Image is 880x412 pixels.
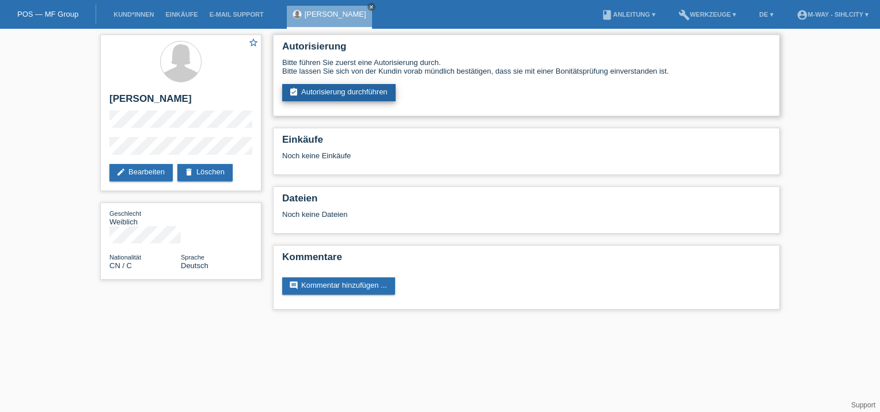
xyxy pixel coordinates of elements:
a: E-Mail Support [204,11,270,18]
a: POS — MF Group [17,10,78,18]
a: star_border [248,37,259,49]
i: star_border [248,37,259,48]
a: DE ▾ [753,11,779,18]
span: Nationalität [109,254,141,261]
span: Geschlecht [109,210,141,217]
h2: Autorisierung [282,41,771,58]
a: editBearbeiten [109,164,173,181]
span: Deutsch [181,261,208,270]
a: assignment_turned_inAutorisierung durchführen [282,84,396,101]
a: Support [851,401,875,409]
a: commentKommentar hinzufügen ... [282,277,395,295]
a: account_circlem-way - Sihlcity ▾ [791,11,874,18]
i: assignment_turned_in [289,87,298,97]
i: edit [116,167,126,177]
span: China / C / 08.07.2000 [109,261,132,270]
h2: [PERSON_NAME] [109,93,252,110]
div: Noch keine Dateien [282,210,634,219]
a: Einkäufe [160,11,203,18]
div: Noch keine Einkäufe [282,151,771,169]
div: Bitte führen Sie zuerst eine Autorisierung durch. Bitte lassen Sie sich von der Kundin vorab münd... [282,58,771,75]
a: close [367,3,375,11]
div: Weiblich [109,209,181,226]
i: build [678,9,690,21]
span: Sprache [181,254,204,261]
a: deleteLöschen [177,164,233,181]
a: Kund*innen [108,11,160,18]
a: [PERSON_NAME] [305,10,366,18]
i: account_circle [796,9,808,21]
i: book [601,9,613,21]
a: buildWerkzeuge ▾ [673,11,742,18]
i: delete [184,167,194,177]
a: bookAnleitung ▾ [595,11,661,18]
h2: Einkäufe [282,134,771,151]
i: close [369,4,374,10]
h2: Dateien [282,193,771,210]
h2: Kommentare [282,251,771,269]
i: comment [289,281,298,290]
